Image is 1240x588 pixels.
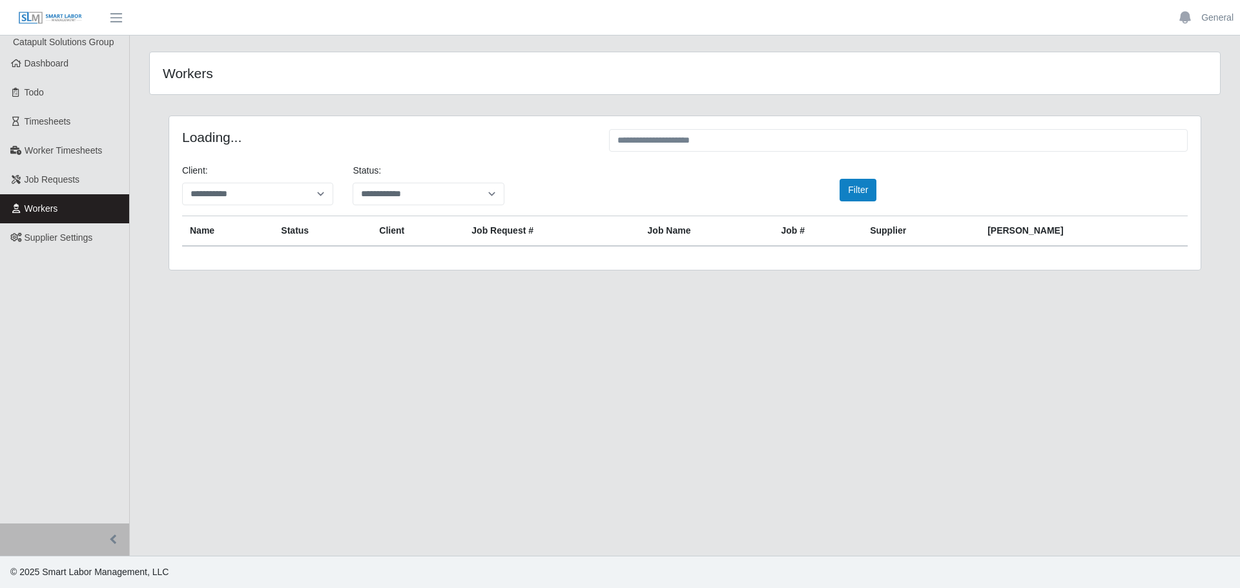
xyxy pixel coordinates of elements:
a: General [1201,11,1234,25]
span: Supplier Settings [25,232,93,243]
span: Worker Timesheets [25,145,102,156]
span: Job Requests [25,174,80,185]
th: Job Name [640,216,774,247]
th: Supplier [862,216,980,247]
span: © 2025 Smart Labor Management, LLC [10,567,169,577]
th: [PERSON_NAME] [980,216,1188,247]
label: Client: [182,164,208,177]
span: Workers [25,203,58,214]
button: Filter [840,179,876,201]
span: Todo [25,87,44,97]
th: Job Request # [464,216,639,247]
th: Name [182,216,273,247]
label: Status: [353,164,381,177]
th: Job # [773,216,862,247]
th: Client [371,216,464,247]
h4: Loading... [182,129,590,145]
span: Timesheets [25,116,71,127]
h4: Workers [163,65,586,81]
img: SLM Logo [18,11,83,25]
span: Catapult Solutions Group [13,37,114,47]
span: Dashboard [25,58,69,68]
th: Status [273,216,371,247]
